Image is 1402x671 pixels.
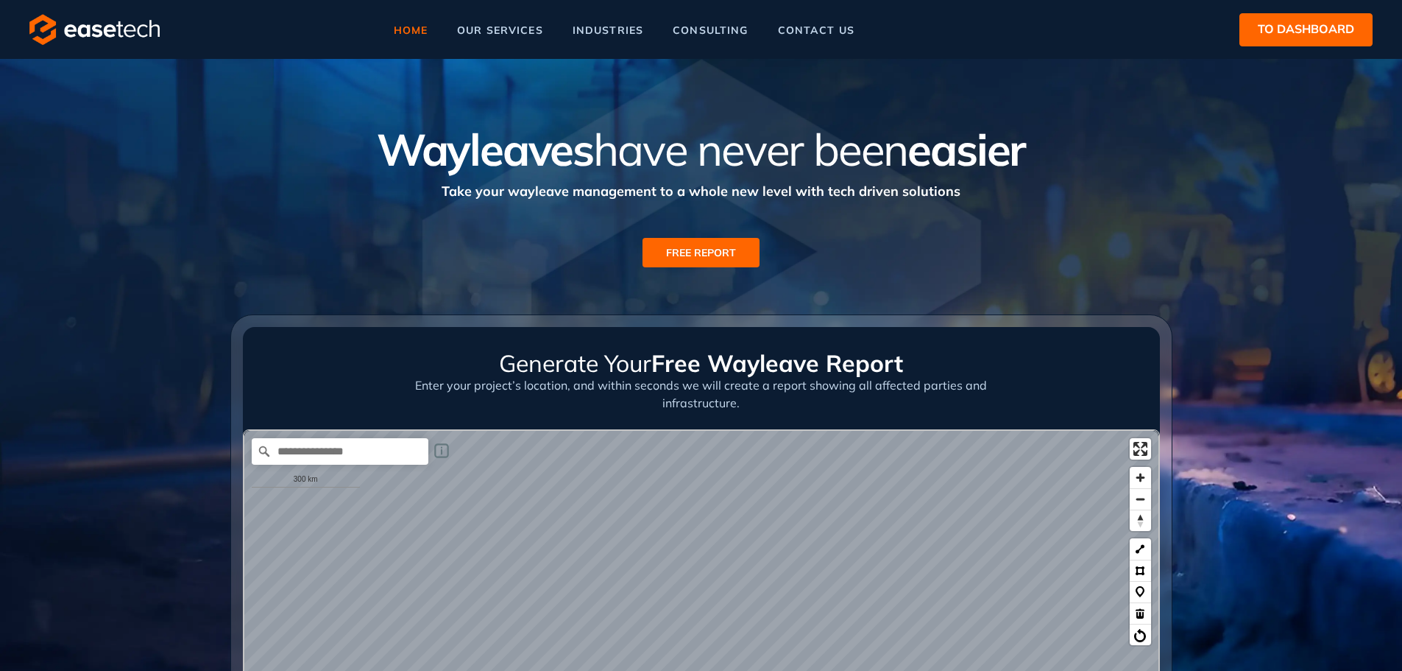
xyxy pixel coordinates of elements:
[1239,13,1373,46] button: to dashboard
[252,438,428,465] input: Search place...
[394,25,428,35] span: home
[1130,510,1151,531] span: Reset bearing to north
[377,122,593,177] span: Wayleaves
[29,14,160,45] img: logo
[1130,488,1151,510] button: Zoom out
[573,25,643,35] span: industries
[499,348,651,378] span: Generate Your
[1130,438,1151,460] button: Enter fullscreen
[1130,560,1151,581] button: Polygon tool (p)
[642,238,760,267] button: FREE REPORT
[1130,467,1151,488] button: Zoom in
[457,25,543,35] span: our services
[1130,489,1151,510] span: Zoom out
[666,245,736,261] span: FREE REPORT
[1130,603,1151,624] button: Delete
[230,174,1172,201] div: Take your wayleave management to a whole new level with tech driven solutions
[1130,538,1151,560] button: LineString tool (l)
[1258,20,1354,38] span: to dashboard
[1130,510,1151,531] button: Reset bearing to north
[651,348,903,378] span: Free Wayleave Report
[395,376,1007,429] div: Enter your project’s location, and within seconds we will create a report showing all affected pa...
[673,25,748,35] span: consulting
[1130,581,1151,603] button: Marker tool (m)
[778,25,854,35] span: contact us
[252,472,360,488] div: 300 km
